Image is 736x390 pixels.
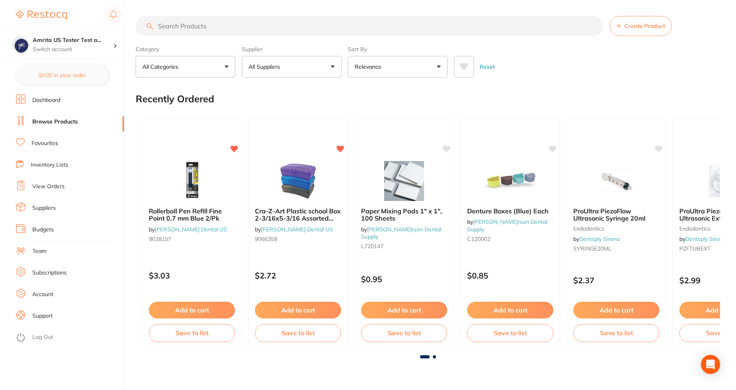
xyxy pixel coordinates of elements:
[261,226,333,233] a: [PERSON_NAME] Dental US
[573,324,659,342] button: Save to list
[255,324,341,342] button: Save to list
[590,161,642,201] img: ProUltra PiezoFlow Ultrasonic Syringe 20ml
[149,236,235,242] small: 9028157
[155,226,227,233] a: [PERSON_NAME] Dental US
[149,302,235,318] button: Add to cart
[33,36,113,44] h4: Amrita US Tester Test account
[149,207,235,222] b: Rollerball Pen Refill Fine Point 0.7 mm Blue 2/Pk
[361,226,441,240] a: [PERSON_NAME]rson Dental Supply
[16,331,122,344] button: Log Out
[136,94,214,105] h2: Recently Ordered
[477,56,497,78] button: Reset
[32,269,67,277] a: Subscriptions
[467,271,553,280] p: $0.85
[348,56,448,78] button: Relevance
[255,302,341,318] button: Add to cart
[348,46,448,53] label: Sort By
[361,302,447,318] button: Add to cart
[255,271,341,280] p: $2.72
[33,46,113,54] p: Switch account
[573,207,659,222] b: ProUltra PiezoFlow Ultrasonic Syringe 20ml
[32,96,60,104] a: Dashboard
[573,225,659,232] small: endodontics
[355,63,385,71] p: Relevance
[32,183,65,191] a: View Orders
[149,226,227,233] span: by
[32,226,54,234] a: Budgets
[142,63,182,71] p: All Categories
[16,6,67,24] a: Restocq Logo
[624,23,665,29] span: Create Product
[149,324,235,342] button: Save to list
[467,207,553,215] b: Denture Boxes (Blue) Each
[610,16,672,36] button: Create Product
[685,235,726,243] a: Dentsply Sirona
[166,161,218,201] img: Rollerball Pen Refill Fine Point 0.7 mm Blue 2/Pk
[31,161,68,169] a: Inventory Lists
[378,161,430,201] img: Paper Mixing Pads 1" x 1", 100 Sheets
[573,245,659,252] small: SYRINGE20ML
[136,46,235,53] label: Category
[484,161,536,201] img: Denture Boxes (Blue) Each
[32,312,53,320] a: Support
[149,271,235,280] p: $3.03
[32,139,58,147] a: Favourites
[242,56,341,78] button: All Suppliers
[579,235,620,243] a: Dentsply Sirona
[16,66,108,85] button: $0.00 in your order
[573,235,620,243] span: by
[467,218,547,233] a: [PERSON_NAME]rson Dental Supply
[249,63,283,71] p: All Suppliers
[361,275,447,284] p: $0.95
[679,235,726,243] span: by
[12,37,28,53] img: Amrita US Tester Test account
[701,355,720,374] div: Open Intercom Messenger
[255,226,333,233] span: by
[467,302,553,318] button: Add to cart
[32,204,56,212] a: Suppliers
[32,247,46,255] a: Team
[467,236,553,242] small: C120002
[255,236,341,242] small: 9066359
[272,161,324,201] img: Cra-Z-Art Plastic school Box 2-3/16x5-3/16 Assorted Color Ea
[361,324,447,342] button: Save to list
[467,324,553,342] button: Save to list
[255,207,341,222] b: Cra-Z-Art Plastic school Box 2-3/16x5-3/16 Assorted Color Ea
[32,333,53,341] a: Log Out
[361,226,441,240] span: by
[361,207,447,222] b: Paper Mixing Pads 1" x 1", 100 Sheets
[32,291,53,298] a: Account
[242,46,341,53] label: Supplier
[361,243,447,249] small: L720147
[136,56,235,78] button: All Categories
[32,118,78,126] a: Browse Products
[467,218,547,233] span: by
[573,276,659,285] p: $2.37
[136,16,603,36] input: Search Products
[16,10,67,20] img: Restocq Logo
[573,302,659,318] button: Add to cart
